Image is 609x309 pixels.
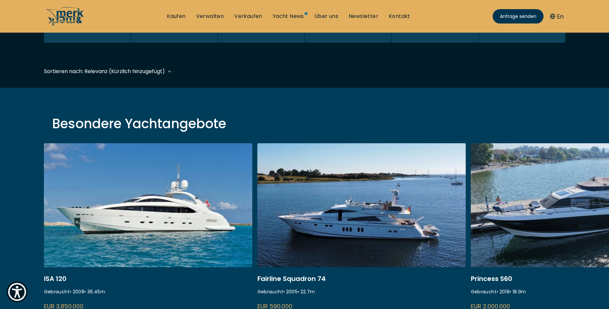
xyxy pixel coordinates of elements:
button: Show Accessibility Preferences [7,281,28,302]
span: Anfrage senden [500,13,536,20]
a: Kontakt [389,13,410,20]
a: Yacht News [273,13,304,20]
a: Verkaufen [234,13,262,20]
div: Sortieren nach: Relevanz (Kürzlich hinzugefügt) [44,67,165,75]
a: Über uns [314,13,338,20]
button: En [550,12,564,21]
a: Verwalten [196,13,224,20]
a: Kaufen [167,13,185,20]
a: Anfrage senden [493,9,544,23]
a: Newsletter [349,13,378,20]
